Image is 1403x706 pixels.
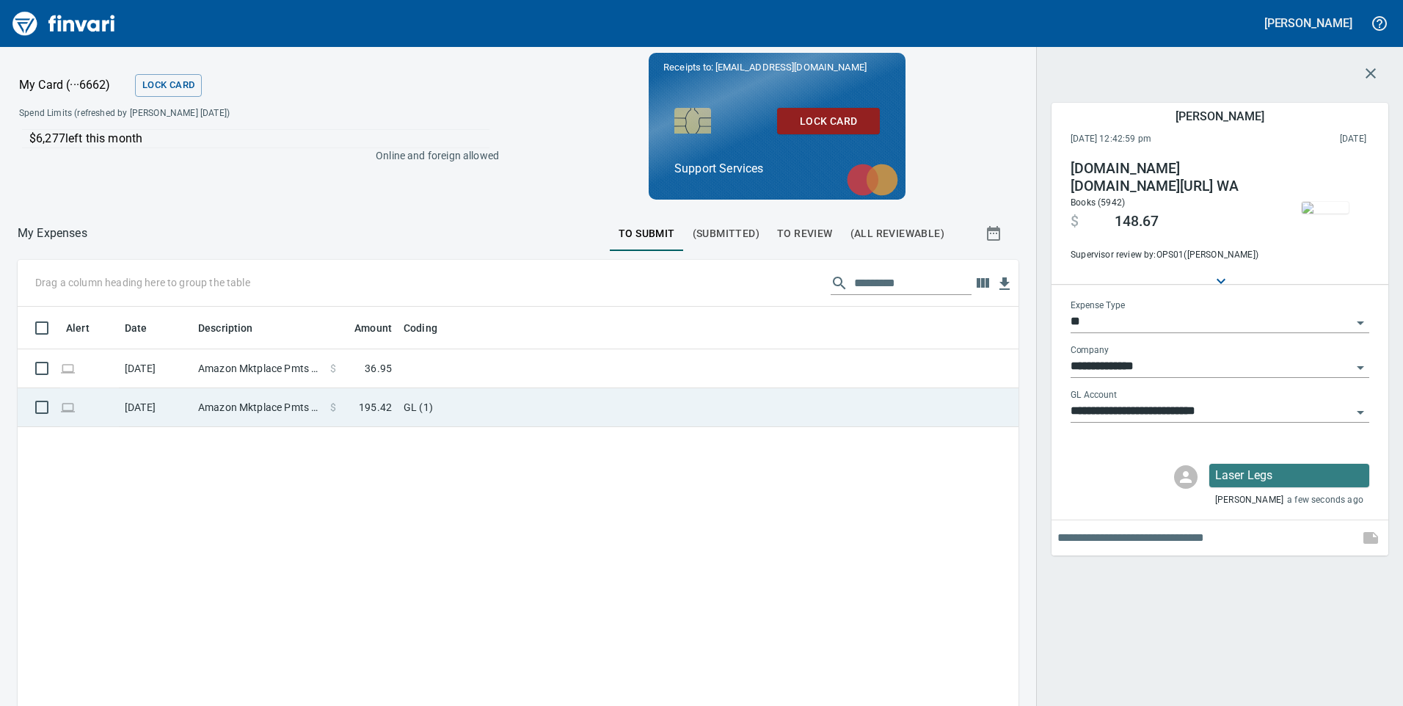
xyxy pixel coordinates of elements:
[18,225,87,242] nav: breadcrumb
[125,319,167,337] span: Date
[1287,493,1363,508] span: a few seconds ago
[1261,12,1356,34] button: [PERSON_NAME]
[7,148,499,163] p: Online and foreign allowed
[1350,313,1371,333] button: Open
[1115,213,1159,230] span: 148.67
[1071,302,1125,310] label: Expense Type
[60,402,76,412] span: Online transaction
[1071,391,1117,400] label: GL Account
[1215,467,1363,484] p: Laser Legs
[19,106,363,121] span: Spend Limits (refreshed by [PERSON_NAME] [DATE])
[1071,160,1270,195] h4: [DOMAIN_NAME] [DOMAIN_NAME][URL] WA
[1215,493,1283,508] span: [PERSON_NAME]
[674,160,880,178] p: Support Services
[335,319,392,337] span: Amount
[1302,202,1349,214] img: receipts%2Ftapani%2F2025-09-18%2FdDaZX8JUyyeI0KH0W5cbBD8H2fn2__h6lfTec6GkHyZGhTvrtE_1.jpg
[972,216,1018,251] button: Show transactions within a particular date range
[66,319,90,337] span: Alert
[29,130,489,148] p: $6,277 left this month
[1071,248,1270,263] span: Supervisor review by: OPS01 ([PERSON_NAME])
[359,400,392,415] span: 195.42
[398,388,765,427] td: GL (1)
[839,156,905,203] img: mastercard.svg
[663,60,891,75] p: Receipts to:
[198,319,253,337] span: Description
[1350,402,1371,423] button: Open
[192,388,324,427] td: Amazon Mktplace Pmts [DOMAIN_NAME][URL] WA
[9,6,119,41] img: Finvari
[1350,357,1371,378] button: Open
[135,74,202,97] button: Lock Card
[619,225,675,243] span: To Submit
[35,275,250,290] p: Drag a column heading here to group the table
[142,77,194,94] span: Lock Card
[1071,346,1109,355] label: Company
[1176,109,1264,124] h5: [PERSON_NAME]
[1246,132,1366,147] span: This charge was settled by the merchant and appears on the 2025/09/20 statement.
[1071,132,1246,147] span: [DATE] 12:42:59 pm
[404,319,456,337] span: Coding
[789,112,868,131] span: Lock Card
[777,108,880,135] button: Lock Card
[1071,197,1125,208] span: Books (5942)
[1353,520,1388,556] span: This records your note into the expense
[330,361,336,376] span: $
[192,349,324,388] td: Amazon Mktplace Pmts [DOMAIN_NAME][URL] WA
[60,363,76,373] span: Online transaction
[19,76,129,94] p: My Card (···6662)
[777,225,833,243] span: To Review
[1353,56,1388,91] button: Close transaction
[1071,213,1079,230] span: $
[693,225,759,243] span: (Submitted)
[330,400,336,415] span: $
[365,361,392,376] span: 36.95
[119,349,192,388] td: [DATE]
[714,60,868,74] span: [EMAIL_ADDRESS][DOMAIN_NAME]
[66,319,109,337] span: Alert
[18,225,87,242] p: My Expenses
[119,388,192,427] td: [DATE]
[198,319,272,337] span: Description
[125,319,147,337] span: Date
[1209,464,1369,487] div: Click for options
[850,225,944,243] span: (All Reviewable)
[1264,15,1352,31] h5: [PERSON_NAME]
[972,272,994,294] button: Choose columns to display
[354,319,392,337] span: Amount
[404,319,437,337] span: Coding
